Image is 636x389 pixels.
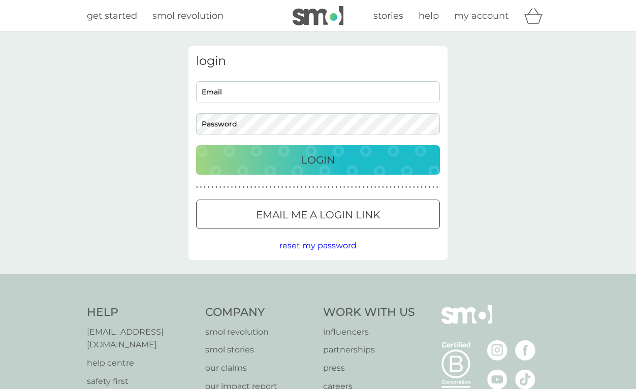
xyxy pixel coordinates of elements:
p: ● [239,185,241,190]
p: ● [370,185,372,190]
p: ● [343,185,345,190]
div: basket [524,6,549,26]
p: ● [339,185,341,190]
p: ● [394,185,396,190]
p: ● [429,185,431,190]
p: ● [363,185,365,190]
a: partnerships [323,343,415,356]
p: ● [312,185,314,190]
p: ● [401,185,403,190]
p: ● [243,185,245,190]
button: Login [196,145,440,175]
p: ● [336,185,338,190]
p: ● [258,185,260,190]
h4: Company [205,305,313,320]
h4: Work With Us [323,305,415,320]
p: ● [246,185,248,190]
p: ● [200,185,202,190]
p: ● [254,185,256,190]
p: ● [417,185,419,190]
p: ● [250,185,252,190]
h4: Help [87,305,195,320]
p: ● [367,185,369,190]
button: reset my password [279,239,357,252]
span: help [419,10,439,21]
p: ● [413,185,415,190]
p: ● [285,185,287,190]
p: ● [235,185,237,190]
a: help [419,9,439,23]
p: ● [281,185,283,190]
p: ● [227,185,229,190]
a: influencers [323,326,415,339]
p: ● [320,185,322,190]
p: ● [297,185,299,190]
p: ● [277,185,279,190]
p: safety first [87,375,195,388]
p: ● [324,185,326,190]
p: ● [316,185,318,190]
span: stories [373,10,403,21]
p: ● [359,185,361,190]
p: ● [293,185,295,190]
img: visit the smol Facebook page [515,340,535,361]
p: ● [305,185,307,190]
p: ● [289,185,291,190]
p: ● [332,185,334,190]
p: ● [432,185,434,190]
p: ● [215,185,217,190]
p: ● [274,185,276,190]
a: smol revolution [205,326,313,339]
p: ● [436,185,438,190]
p: ● [308,185,310,190]
p: Login [301,152,335,168]
span: get started [87,10,137,21]
span: reset my password [279,241,357,250]
p: ● [421,185,423,190]
a: smol stories [205,343,313,356]
p: ● [382,185,384,190]
p: ● [378,185,380,190]
p: ● [231,185,233,190]
a: our claims [205,362,313,375]
p: Email me a login link [256,207,380,223]
p: ● [196,185,198,190]
p: ● [347,185,349,190]
img: smol [293,6,343,25]
p: ● [374,185,376,190]
a: my account [454,9,508,23]
p: ● [266,185,268,190]
h3: login [196,54,440,69]
p: ● [212,185,214,190]
p: ● [219,185,221,190]
p: ● [351,185,353,190]
p: ● [390,185,392,190]
img: visit the smol Instagram page [487,340,507,361]
p: ● [270,185,272,190]
a: help centre [87,356,195,370]
a: smol revolution [152,9,224,23]
p: ● [398,185,400,190]
a: stories [373,9,403,23]
button: Email me a login link [196,200,440,229]
p: ● [409,185,411,190]
p: ● [355,185,357,190]
p: ● [425,185,427,190]
a: press [323,362,415,375]
p: ● [204,185,206,190]
p: ● [405,185,407,190]
p: ● [208,185,210,190]
a: [EMAIL_ADDRESS][DOMAIN_NAME] [87,326,195,351]
img: smol [441,305,492,339]
p: ● [328,185,330,190]
span: my account [454,10,508,21]
p: ● [223,185,225,190]
a: get started [87,9,137,23]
